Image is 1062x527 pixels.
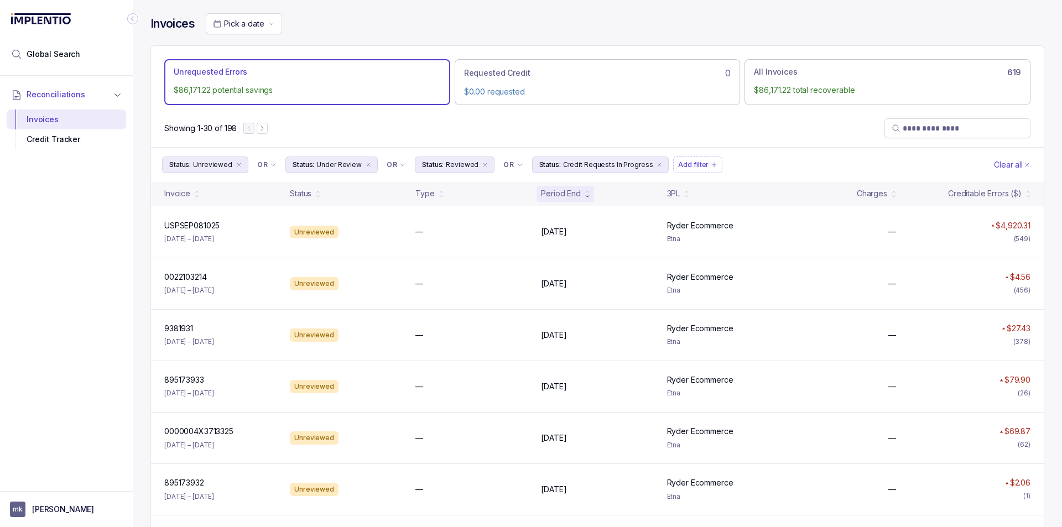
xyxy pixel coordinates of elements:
[290,226,339,239] div: Unreviewed
[415,188,434,199] div: Type
[667,323,733,334] p: Ryder Ecommerce
[1007,68,1021,77] h6: 619
[415,381,423,392] p: —
[667,285,779,296] p: Etna
[948,188,1022,199] div: Creditable Errors ($)
[174,85,441,96] p: $86,171.22 potential savings
[164,440,214,451] p: [DATE] – [DATE]
[481,160,490,169] div: remove content
[667,336,779,347] p: Etna
[541,330,566,341] p: [DATE]
[10,502,123,517] button: User initials[PERSON_NAME]
[164,188,190,199] div: Invoice
[164,426,233,437] p: 0000004X3713325
[257,160,268,169] p: OR
[415,278,423,289] p: —
[213,18,264,29] search: Date Range Picker
[382,157,410,173] button: Filter Chip Connector undefined
[32,504,94,515] p: [PERSON_NAME]
[164,220,220,231] p: USPSEP081025
[999,430,1003,433] img: red pointer upwards
[290,188,311,199] div: Status
[1014,285,1030,296] div: (456)
[290,277,339,290] div: Unreviewed
[162,156,992,173] ul: Filter Group
[503,160,514,169] p: OR
[655,160,664,169] div: remove content
[464,66,731,80] div: 0
[164,123,237,134] p: Showing 1-30 of 198
[503,160,523,169] li: Filter Chip Connector undefined
[1005,276,1008,279] img: red pointer upwards
[224,19,264,28] span: Pick a date
[1018,388,1030,399] div: (26)
[563,159,653,170] p: Credit Requests In Progress
[667,388,779,399] p: Etna
[235,160,243,169] div: remove content
[667,491,779,502] p: Etna
[290,431,339,445] div: Unreviewed
[888,330,896,341] p: —
[1018,439,1030,450] div: (62)
[999,379,1003,382] img: red pointer upwards
[1010,272,1030,283] p: $4.56
[1010,477,1030,488] p: $2.06
[1023,491,1030,502] div: (1)
[667,220,733,231] p: Ryder Ecommerce
[257,160,277,169] li: Filter Chip Connector undefined
[422,159,444,170] p: Status:
[415,156,494,173] li: Filter Chip Reviewed
[464,86,731,97] p: $0.00 requested
[164,374,204,385] p: 895173933
[193,159,232,170] p: Unreviewed
[678,159,709,170] p: Add filter
[126,12,139,25] div: Collapse Icon
[415,226,423,237] p: —
[541,484,566,495] p: [DATE]
[293,159,314,170] p: Status:
[364,160,373,169] div: remove content
[164,59,1030,105] ul: Action Tab Group
[541,432,566,443] p: [DATE]
[992,156,1033,173] button: Clear Filters
[27,49,80,60] span: Global Search
[285,156,378,173] button: Filter Chip Under Review
[888,226,896,237] p: —
[1004,374,1030,385] p: $79.90
[1002,327,1005,330] img: red pointer upwards
[164,323,193,334] p: 9381931
[667,374,733,385] p: Ryder Ecommerce
[499,157,527,173] button: Filter Chip Connector undefined
[673,156,722,173] li: Filter Chip Add filter
[667,440,779,451] p: Etna
[754,85,1021,96] p: $86,171.22 total recoverable
[667,426,733,437] p: Ryder Ecommerce
[415,432,423,443] p: —
[532,156,669,173] button: Filter Chip Credit Requests In Progress
[667,188,680,199] div: 3PL
[888,484,896,495] p: —
[1005,482,1008,484] img: red pointer upwards
[15,109,117,129] div: Invoices
[415,484,423,495] p: —
[464,67,530,79] p: Requested Credit
[1007,323,1030,334] p: $27.43
[164,233,214,244] p: [DATE] – [DATE]
[150,16,195,32] h4: Invoices
[667,233,779,244] p: Etna
[991,224,995,227] img: red pointer upwards
[387,160,406,169] li: Filter Chip Connector undefined
[162,156,248,173] button: Filter Chip Unreviewed
[164,285,214,296] p: [DATE] – [DATE]
[387,160,397,169] p: OR
[206,13,282,34] button: Date Range Picker
[1013,336,1030,347] div: (378)
[888,278,896,289] p: —
[253,157,281,173] button: Filter Chip Connector undefined
[164,123,237,134] div: Remaining page entries
[7,107,126,152] div: Reconciliations
[164,491,214,502] p: [DATE] – [DATE]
